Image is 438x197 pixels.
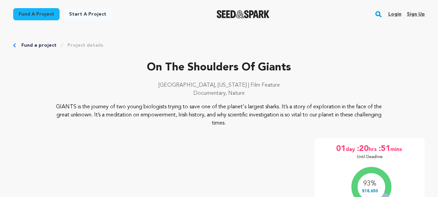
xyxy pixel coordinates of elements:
[336,144,346,154] span: 01
[13,89,425,97] p: Documentary, Nature
[217,10,270,18] a: Seed&Spark Homepage
[21,42,57,49] a: Fund a project
[13,60,425,76] p: On The Shoulders Of Giants
[67,42,103,49] a: Project details
[390,144,403,154] span: mins
[64,8,112,20] a: Start a project
[346,144,356,154] span: day
[388,9,401,20] a: Login
[378,144,390,154] span: :51
[407,9,425,20] a: Sign up
[13,81,425,89] p: [GEOGRAPHIC_DATA], [US_STATE] | Film Feature
[357,154,383,160] p: Until Deadline
[369,144,378,154] span: hrs
[13,42,425,49] div: Breadcrumb
[217,10,270,18] img: Seed&Spark Logo Dark Mode
[356,144,369,154] span: :20
[54,103,384,127] p: GIANTS is the journey of two young biologists trying to save one of the planet's largest sharks. ...
[13,8,60,20] a: Fund a project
